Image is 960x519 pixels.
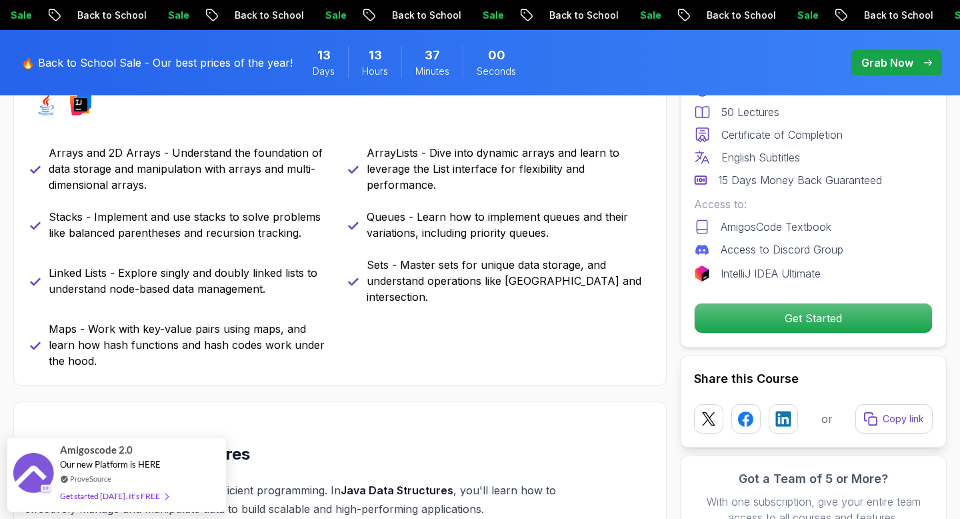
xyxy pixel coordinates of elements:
h2: Share this Course [694,370,933,388]
p: Back to School [381,9,472,22]
p: 15 Days Money Back Guaranteed [718,172,882,188]
p: Access to Discord Group [721,241,843,257]
p: AmigosCode Textbook [721,219,831,235]
div: Get started [DATE]. It's FREE [60,488,168,504]
p: Sale [787,9,829,22]
p: Back to School [224,9,315,22]
h3: Got a Team of 5 or More? [694,470,933,488]
span: Days [313,65,335,78]
span: Amigoscode 2.0 [60,442,133,458]
p: English Subtitles [721,149,800,165]
p: Sale [315,9,357,22]
p: Sale [472,9,515,22]
span: Hours [362,65,388,78]
button: Get Started [694,303,933,334]
p: Stacks - Implement and use stacks to solve problems like balanced parentheses and recursion track... [49,209,332,241]
p: Back to School [696,9,787,22]
a: ProveSource [70,473,111,484]
p: Back to School [539,9,629,22]
p: Linked Lists - Explore singly and doubly linked lists to understand node-based data management. [49,265,332,297]
p: Back to School [853,9,944,22]
img: intellij logo [70,94,91,115]
p: 50 Lectures [721,104,779,120]
button: Copy link [855,404,933,434]
span: 13 Hours [369,46,382,65]
span: 13 Days [317,46,331,65]
p: Sale [157,9,200,22]
strong: Java Data Structures [341,484,453,497]
img: jetbrains logo [694,266,710,282]
p: or [821,411,833,427]
img: provesource social proof notification image [13,453,53,496]
p: Queues - Learn how to implement queues and their variations, including priority queues. [367,209,650,241]
span: 37 Minutes [425,46,440,65]
p: IntelliJ IDEA Ultimate [721,266,821,282]
p: 🔥 Back to School Sale - Our best prices of the year! [21,55,293,71]
img: java logo [35,94,57,115]
span: Seconds [477,65,516,78]
p: Sets - Master sets for unique data storage, and understand operations like [GEOGRAPHIC_DATA] and ... [367,257,650,305]
p: Back to School [67,9,157,22]
p: Arrays and 2D Arrays - Understand the foundation of data storage and manipulation with arrays and... [49,145,332,193]
p: Certificate of Completion [721,127,843,143]
span: Minutes [415,65,449,78]
p: Grab Now [861,55,913,71]
p: Maps - Work with key-value pairs using maps, and learn how hash functions and hash codes work und... [49,321,332,369]
h2: Master Java Data Structures [25,444,592,465]
p: Sale [629,9,672,22]
p: Get Started [695,304,932,333]
p: Data structures are the backbone of efficient programming. In , you'll learn how to effectively m... [25,481,592,518]
span: 0 Seconds [488,46,505,65]
p: Access to: [694,196,933,212]
p: ArrayLists - Dive into dynamic arrays and learn to leverage the List interface for flexibility an... [367,145,650,193]
p: Copy link [883,412,924,426]
span: Our new Platform is HERE [60,459,161,470]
